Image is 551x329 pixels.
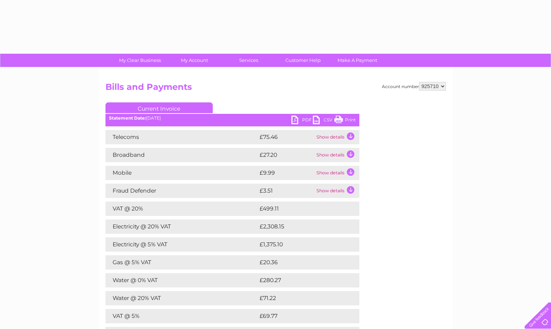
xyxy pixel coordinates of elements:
td: Broadband [105,148,258,162]
a: Print [334,116,356,126]
a: My Account [165,54,224,67]
a: CSV [313,116,334,126]
td: Electricity @ 5% VAT [105,237,258,252]
td: £27.20 [258,148,315,162]
a: Services [219,54,278,67]
a: Current Invoice [105,102,213,113]
td: £3.51 [258,184,315,198]
td: Water @ 20% VAT [105,291,258,305]
td: Fraud Defender [105,184,258,198]
td: Electricity @ 20% VAT [105,219,258,234]
td: £1,375.10 [258,237,348,252]
td: £2,308.15 [258,219,348,234]
a: PDF [291,116,313,126]
td: £280.27 [258,273,347,287]
div: Account number [382,82,446,91]
a: My Clear Business [110,54,169,67]
h2: Bills and Payments [105,82,446,96]
td: £71.22 [258,291,344,305]
td: Show details [315,148,359,162]
td: Telecoms [105,130,258,144]
td: Gas @ 5% VAT [105,255,258,270]
div: [DATE] [105,116,359,121]
td: £9.99 [258,166,315,180]
td: Mobile [105,166,258,180]
td: £20.36 [258,255,345,270]
td: VAT @ 20% [105,202,258,216]
a: Make A Payment [328,54,387,67]
td: Show details [315,130,359,144]
b: Statement Date: [109,115,146,121]
td: £75.46 [258,130,315,144]
td: Show details [315,184,359,198]
td: VAT @ 5% [105,309,258,323]
a: Customer Help [274,54,333,67]
td: £69.77 [258,309,345,323]
td: Show details [315,166,359,180]
td: £499.11 [258,202,346,216]
td: Water @ 0% VAT [105,273,258,287]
